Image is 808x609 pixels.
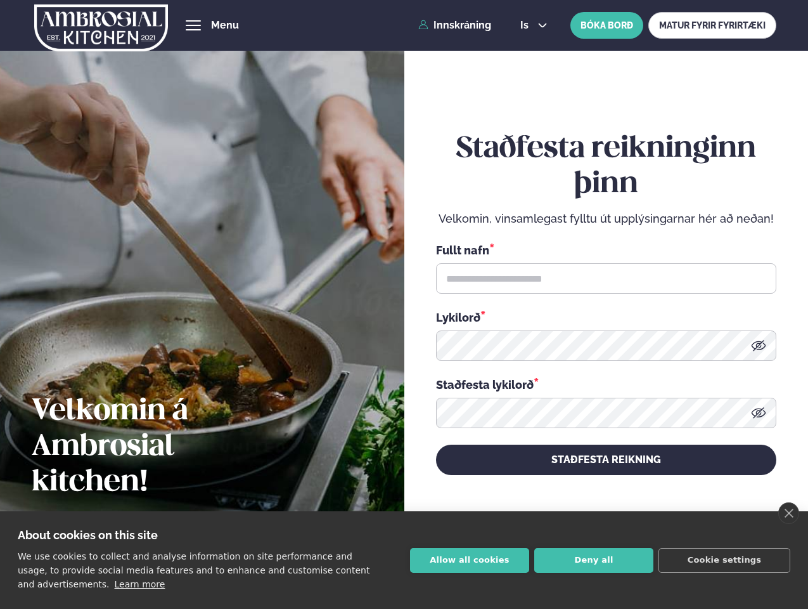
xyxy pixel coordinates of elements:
[436,131,776,202] h2: Staðfesta reikninginn þinn
[436,445,776,475] button: STAÐFESTA REIKNING
[510,20,558,30] button: is
[658,548,790,573] button: Cookie settings
[115,579,165,589] a: Learn more
[410,548,529,573] button: Allow all cookies
[186,18,201,33] button: hamburger
[32,394,295,501] h2: Velkomin á Ambrosial kitchen!
[648,12,776,39] a: MATUR FYRIR FYRIRTÆKI
[18,551,369,589] p: We use cookies to collect and analyse information on site performance and usage, to provide socia...
[520,20,532,30] span: is
[534,548,653,573] button: Deny all
[778,502,799,524] a: close
[436,376,776,393] div: Staðfesta lykilorð
[34,2,168,54] img: logo
[570,12,643,39] button: BÓKA BORÐ
[436,309,776,325] div: Lykilorð
[18,528,158,542] strong: About cookies on this site
[436,211,776,226] p: Velkomin, vinsamlegast fylltu út upplýsingarnar hér að neðan!
[436,242,776,258] div: Fullt nafn
[418,20,491,31] a: Innskráning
